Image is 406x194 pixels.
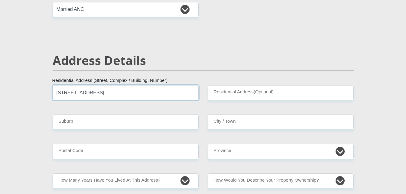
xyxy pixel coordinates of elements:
[53,144,199,159] input: Postal Code
[53,115,199,129] input: Suburb
[208,115,354,129] input: City
[53,85,199,100] input: Valid residential address
[208,144,354,159] select: Please Select a Province
[53,173,199,188] select: Please select a value
[53,53,354,68] h2: Address Details
[208,173,354,188] select: Please select a value
[208,85,354,100] input: Address line 2 (Optional)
